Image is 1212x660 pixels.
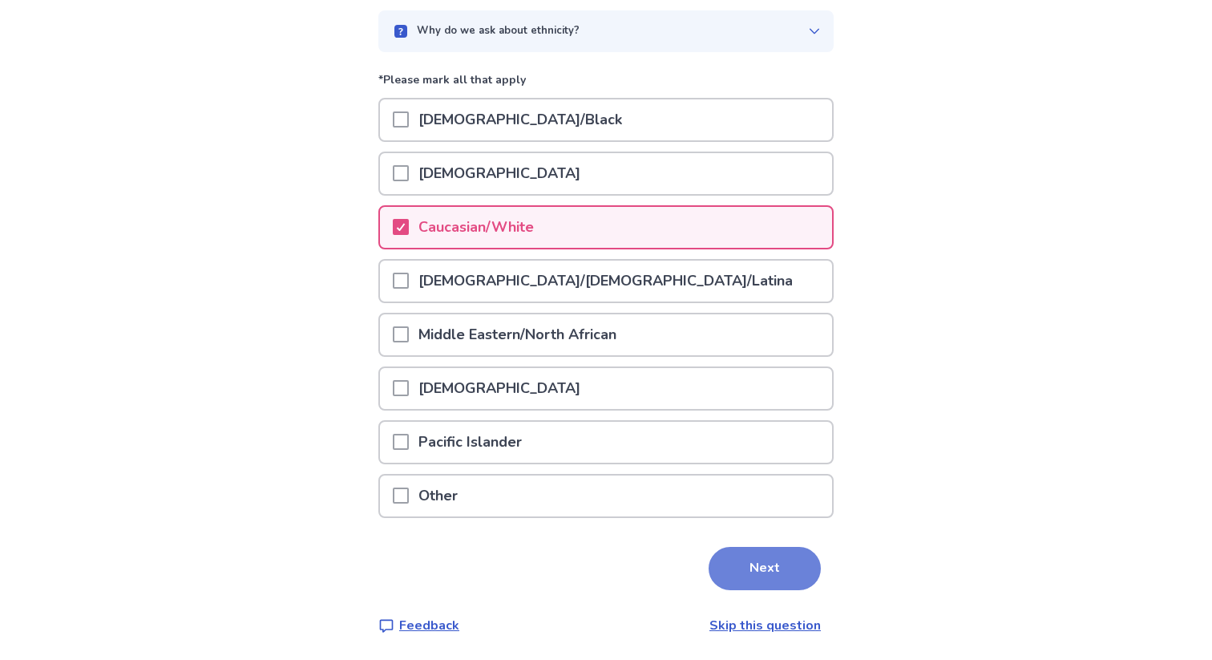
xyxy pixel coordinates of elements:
p: Why do we ask about ethnicity? [417,23,580,39]
button: Next [709,547,821,590]
a: Feedback [378,616,459,635]
p: Middle Eastern/North African [409,314,626,355]
p: Caucasian/White [409,207,543,248]
p: [DEMOGRAPHIC_DATA] [409,153,590,194]
p: *Please mark all that apply [378,71,834,98]
p: [DEMOGRAPHIC_DATA]/Black [409,99,632,140]
a: Skip this question [709,617,821,634]
p: [DEMOGRAPHIC_DATA] [409,368,590,409]
p: Pacific Islander [409,422,531,463]
p: [DEMOGRAPHIC_DATA]/[DEMOGRAPHIC_DATA]/Latina [409,261,802,302]
p: Feedback [399,616,459,635]
p: Other [409,476,467,516]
